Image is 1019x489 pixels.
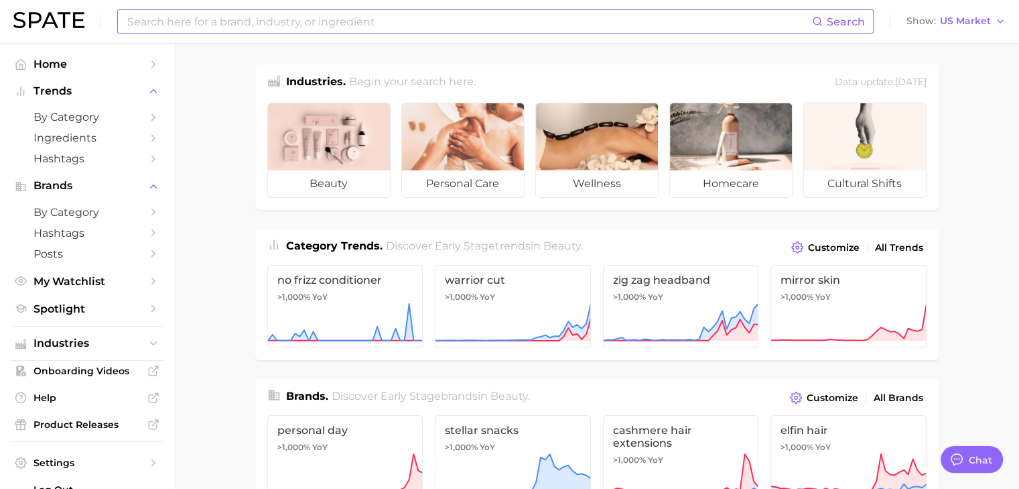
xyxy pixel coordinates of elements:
span: mirror skin [780,274,916,286]
span: US Market [940,17,991,25]
div: Data update: [DATE] [835,74,927,92]
span: zig zag headband [613,274,749,286]
span: YoY [480,292,495,303]
a: personal care [401,103,525,198]
span: >1,000% [613,455,646,465]
span: Onboarding Videos [33,365,141,377]
a: mirror skin>1,000% YoY [770,265,927,348]
span: Industries [33,337,141,349]
span: YoY [312,442,328,453]
span: My Watchlist [33,275,141,288]
span: Hashtags [33,152,141,165]
span: >1,000% [780,292,813,302]
span: >1,000% [780,442,813,452]
span: Home [33,58,141,70]
a: beauty [267,103,391,198]
button: Industries [11,333,163,354]
span: >1,000% [445,442,478,452]
a: Spotlight [11,298,163,319]
button: Trends [11,81,163,101]
span: All Brands [874,392,923,404]
a: My Watchlist [11,271,163,292]
span: beauty [490,390,528,402]
span: elfin hair [780,424,916,437]
a: Settings [11,453,163,473]
span: Brands . [286,390,328,402]
span: stellar snacks [445,424,581,437]
span: Settings [33,457,141,469]
span: beauty [543,239,581,252]
span: Help [33,392,141,404]
span: Customize [807,392,858,404]
span: All Trends [875,242,923,254]
span: YoY [648,292,663,303]
span: homecare [670,170,792,197]
span: warrior cut [445,274,581,286]
a: zig zag headband>1,000% YoY [603,265,759,348]
a: Posts [11,243,163,264]
span: by Category [33,206,141,219]
a: warrior cut>1,000% YoY [435,265,591,348]
a: by Category [11,202,163,223]
span: Spotlight [33,303,141,315]
span: >1,000% [277,292,310,302]
button: Customize [787,388,861,407]
span: Customize [808,242,860,254]
span: cashmere hair extensions [613,424,749,449]
span: Search [827,15,865,28]
span: Trends [33,85,141,97]
a: Hashtags [11,148,163,169]
span: cultural shifts [804,170,926,197]
a: Ingredients [11,127,163,148]
button: ShowUS Market [903,13,1009,30]
span: personal day [277,424,413,437]
span: Category Trends . [286,239,383,252]
span: Discover Early Stage brands in . [332,390,530,402]
span: YoY [312,292,328,303]
a: no frizz conditioner>1,000% YoY [267,265,423,348]
span: Brands [33,180,141,192]
a: wellness [535,103,659,198]
a: All Trends [872,239,927,257]
span: wellness [536,170,658,197]
a: Onboarding Videos [11,361,163,381]
a: by Category [11,107,163,127]
span: >1,000% [613,292,646,302]
span: YoY [648,455,663,466]
a: cultural shifts [803,103,927,198]
h1: Industries. [286,74,346,92]
a: Hashtags [11,223,163,243]
a: All Brands [870,389,927,407]
span: no frizz conditioner [277,274,413,286]
a: Help [11,388,163,408]
span: beauty [268,170,390,197]
span: YoY [480,442,495,453]
span: Show [906,17,936,25]
a: Product Releases [11,415,163,435]
span: YoY [815,442,831,453]
span: >1,000% [277,442,310,452]
span: YoY [815,292,831,303]
h2: Begin your search here. [349,74,476,92]
span: Ingredients [33,131,141,144]
span: Posts [33,248,141,260]
span: >1,000% [445,292,478,302]
span: by Category [33,111,141,123]
input: Search here for a brand, industry, or ingredient [126,10,812,33]
span: Discover Early Stage trends in . [386,239,583,252]
span: Hashtags [33,227,141,239]
span: personal care [402,170,524,197]
button: Brands [11,176,163,196]
img: SPATE [13,12,84,28]
button: Customize [788,238,862,257]
a: homecare [669,103,793,198]
span: Product Releases [33,419,141,431]
a: Home [11,54,163,74]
